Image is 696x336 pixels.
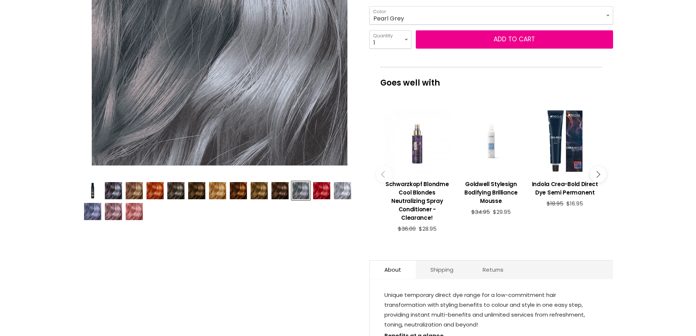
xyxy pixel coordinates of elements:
[547,200,563,207] span: $18.95
[312,181,331,200] button: Indola Color Style Mousse
[229,181,248,200] button: Indola Color Style Mousse
[493,208,511,216] span: $29.95
[251,182,268,199] img: Indola Color Style Mousse
[83,181,102,200] button: Indola Color Style Mousse
[494,35,535,44] span: Add to cart
[334,182,351,199] img: Indola Color Style Mousse
[167,181,185,200] button: Indola Color Style Mousse
[292,182,309,199] img: Indola Color Style Mousse
[84,203,101,220] img: Indola Color Style Mousse
[380,67,602,91] p: Goes well with
[566,200,583,207] span: $16.95
[125,181,144,200] button: Indola Color Style Mousse
[83,202,102,221] button: Indola Color Style Mousse
[104,202,123,221] button: Indola Color Style Mousse
[471,208,490,216] span: $34.95
[105,203,122,220] img: Indola Color Style Mousse
[104,181,123,200] button: Indola Color Style Mousse
[370,261,416,279] a: About
[82,179,357,221] div: Product thumbnails
[468,261,518,279] a: Returns
[126,203,143,220] img: Indola Color Style Mousse
[416,30,613,49] button: Add to cart
[292,181,310,200] button: Indola Color Style Mousse
[384,290,598,331] p: Unique temporary direct dye range for a low-commitment hair transformation with styling benefits ...
[167,182,185,199] img: Indola Color Style Mousse
[146,181,164,200] button: Indola Color Style Mousse
[209,182,226,199] img: Indola Color Style Mousse
[147,182,164,199] img: Indola Color Style Mousse
[271,181,289,200] button: Indola Color Style Mousse
[384,180,450,222] h3: Schwarzkopf Blondme Cool Blondes Neutralizing Spray Conditioner - Clearance!
[384,174,450,226] a: View product:Schwarzkopf Blondme Cool Blondes Neutralizing Spray Conditioner - Clearance!
[125,202,144,221] button: Indola Color Style Mousse
[532,180,598,197] h3: Indola Crea-Bold Direct Dye Semi Permanent
[105,182,122,199] img: Indola Color Style Mousse
[458,180,524,205] h3: Goldwell Stylesign Bodifying Brilliance Mousse
[458,174,524,209] a: View product:Goldwell Stylesign Bodifying Brilliance Mousse
[333,181,352,200] button: Indola Color Style Mousse
[187,181,206,200] button: Indola Color Style Mousse
[250,181,269,200] button: Indola Color Style Mousse
[84,182,101,199] img: Indola Color Style Mousse
[416,261,468,279] a: Shipping
[230,182,247,199] img: Indola Color Style Mousse
[532,174,598,200] a: View product:Indola Crea-Bold Direct Dye Semi Permanent
[398,225,416,233] span: $36.00
[419,225,437,233] span: $28.95
[208,181,227,200] button: Indola Color Style Mousse
[369,30,411,49] select: Quantity
[313,182,330,199] img: Indola Color Style Mousse
[188,182,205,199] img: Indola Color Style Mousse
[126,182,143,199] img: Indola Color Style Mousse
[271,182,289,199] img: Indola Color Style Mousse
